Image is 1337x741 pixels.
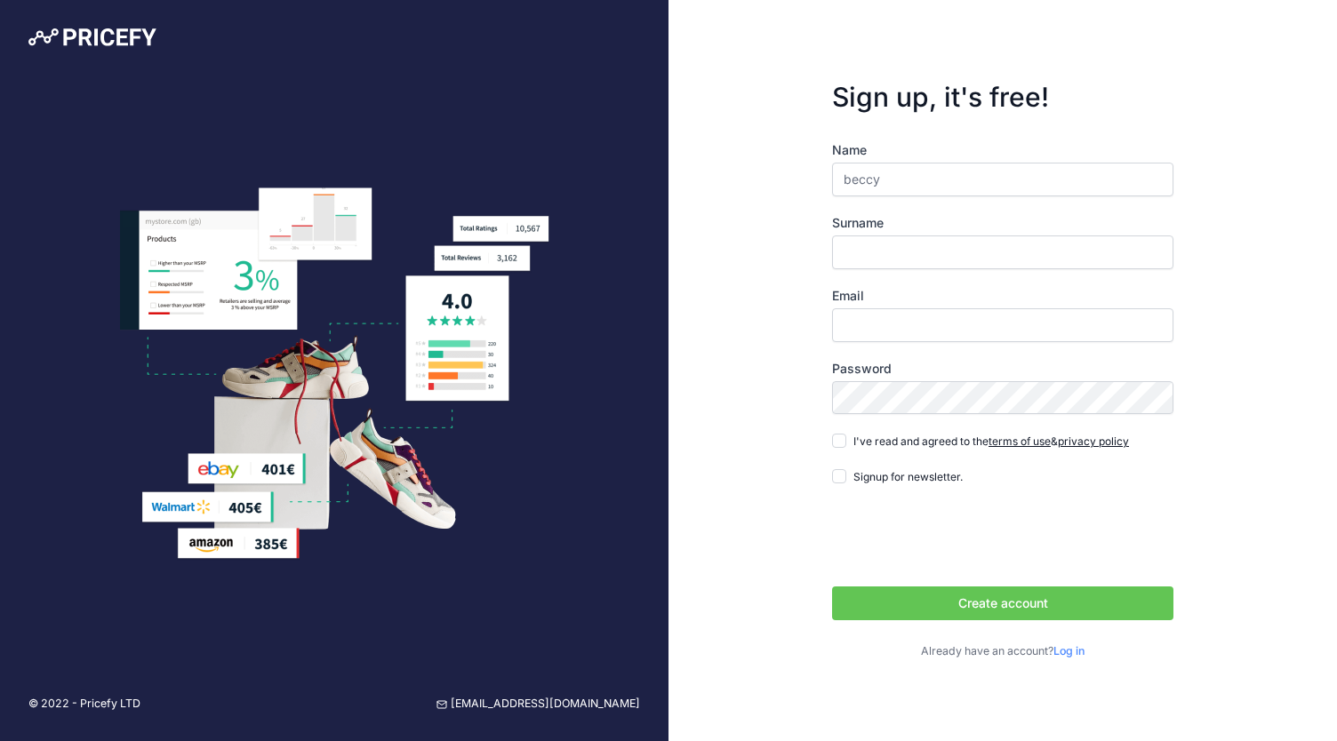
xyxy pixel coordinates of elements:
[436,696,640,713] a: [EMAIL_ADDRESS][DOMAIN_NAME]
[853,470,963,483] span: Signup for newsletter.
[832,360,1173,378] label: Password
[832,586,1173,620] button: Create account
[832,287,1173,305] label: Email
[832,503,1102,572] iframe: reCAPTCHA
[853,434,1129,448] span: I've read and agreed to the &
[832,81,1173,113] h3: Sign up, it's free!
[832,141,1173,159] label: Name
[989,434,1051,448] a: terms of use
[832,643,1173,660] p: Already have an account?
[1058,434,1129,448] a: privacy policy
[1053,644,1085,657] a: Log in
[28,696,140,713] p: © 2022 - Pricefy LTD
[28,28,156,46] img: Pricefy
[832,214,1173,232] label: Surname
